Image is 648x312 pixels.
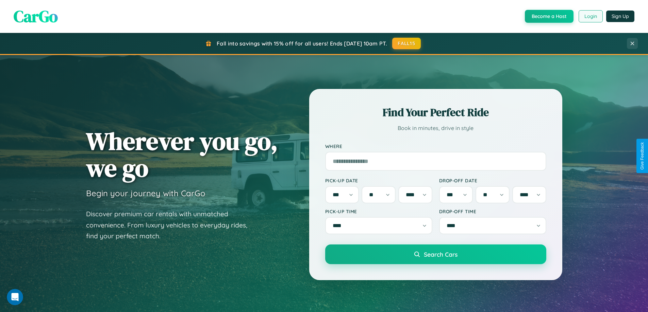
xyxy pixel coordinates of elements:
div: Give Feedback [640,142,645,170]
h2: Find Your Perfect Ride [325,105,546,120]
label: Where [325,143,546,149]
button: Login [579,10,603,22]
label: Drop-off Date [439,178,546,183]
label: Pick-up Time [325,208,432,214]
h1: Wherever you go, we go [86,128,278,181]
button: Sign Up [606,11,634,22]
button: Search Cars [325,244,546,264]
span: Fall into savings with 15% off for all users! Ends [DATE] 10am PT. [217,40,387,47]
label: Pick-up Date [325,178,432,183]
button: Become a Host [525,10,574,23]
span: CarGo [14,5,58,27]
label: Drop-off Time [439,208,546,214]
h3: Begin your journey with CarGo [86,188,205,198]
iframe: Intercom live chat [7,289,23,305]
button: FALL15 [392,38,421,49]
p: Discover premium car rentals with unmatched convenience. From luxury vehicles to everyday rides, ... [86,208,256,242]
span: Search Cars [424,251,458,258]
p: Book in minutes, drive in style [325,123,546,133]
